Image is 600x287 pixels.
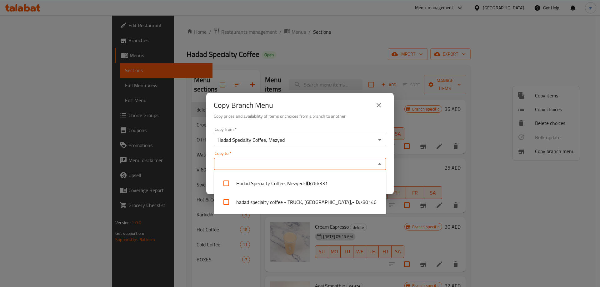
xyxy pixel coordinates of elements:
li: Hadad Specialty Coffee, Mezyed [214,174,386,193]
button: close [371,98,386,113]
button: Open [375,136,384,144]
li: hadad specialty coffee - TRUCK, [GEOGRAPHIC_DATA], [214,193,386,211]
h2: Copy Branch Menu [214,100,273,110]
h6: Copy prices and availability of items or choices from a branch to another [214,113,386,120]
b: - ID: [352,198,360,206]
button: Close [375,160,384,168]
b: - ID: [303,180,311,187]
span: 766331 [311,180,328,187]
span: 780146 [360,198,377,206]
